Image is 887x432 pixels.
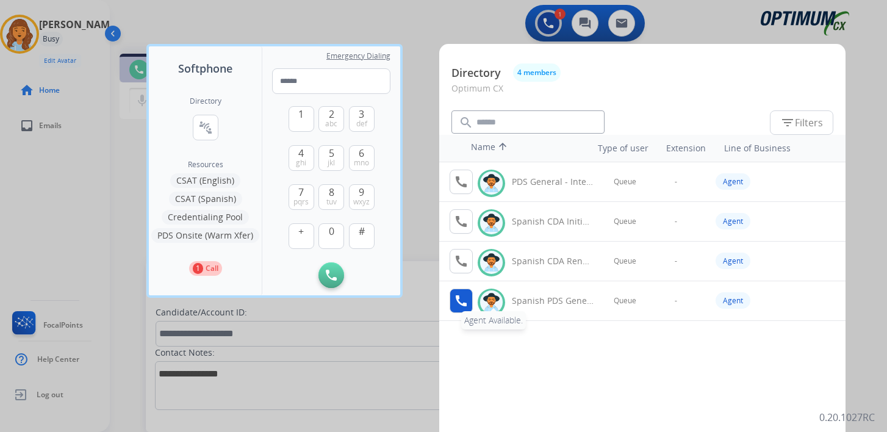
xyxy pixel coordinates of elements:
[716,173,750,190] div: Agent
[465,135,575,162] th: Name
[328,158,335,168] span: jkl
[614,296,636,306] span: Queue
[780,115,823,130] span: Filters
[461,311,526,329] div: Agent Available.
[675,217,677,226] span: -
[819,410,875,425] p: 0.20.1027RC
[298,185,304,200] span: 7
[512,295,594,307] div: Spanish PDS General - Internal
[289,223,314,249] button: +
[451,65,501,81] p: Directory
[483,253,500,272] img: avatar
[326,270,337,281] img: call-button
[454,293,469,308] mat-icon: call
[614,217,636,226] span: Queue
[318,184,344,210] button: 8tuv
[325,119,337,129] span: abc
[169,192,242,206] button: CSAT (Spanish)
[193,263,203,274] p: 1
[359,224,365,239] span: #
[495,141,510,156] mat-icon: arrow_upward
[170,173,240,188] button: CSAT (English)
[483,293,500,312] img: avatar
[298,224,304,239] span: +
[329,224,334,239] span: 0
[770,110,833,135] button: Filters
[660,136,712,160] th: Extension
[318,145,344,171] button: 5jkl
[178,60,232,77] span: Softphone
[188,160,223,170] span: Resources
[329,107,334,121] span: 2
[353,197,370,207] span: wxyz
[513,63,561,82] button: 4 members
[356,119,367,129] span: def
[718,136,839,160] th: Line of Business
[206,263,218,274] p: Call
[298,146,304,160] span: 4
[675,296,677,306] span: -
[512,215,594,228] div: Spanish CDA Initial General - Internal
[329,185,334,200] span: 8
[359,185,364,200] span: 9
[349,145,375,171] button: 6mno
[354,158,369,168] span: mno
[581,136,655,160] th: Type of user
[190,96,221,106] h2: Directory
[318,223,344,249] button: 0
[675,177,677,187] span: -
[675,256,677,266] span: -
[450,289,473,313] button: Agent Available.
[512,176,594,188] div: PDS General - Internal
[162,210,249,225] button: Credentialing Pool
[780,115,795,130] mat-icon: filter_list
[614,177,636,187] span: Queue
[359,146,364,160] span: 6
[326,197,337,207] span: tuv
[151,228,259,243] button: PDS Onsite (Warm Xfer)
[349,223,375,249] button: #
[349,184,375,210] button: 9wxyz
[512,255,594,267] div: Spanish CDA Renewal General - Internal
[483,214,500,232] img: avatar
[298,107,304,121] span: 1
[289,184,314,210] button: 7pqrs
[349,106,375,132] button: 3def
[716,213,750,229] div: Agent
[329,146,334,160] span: 5
[359,107,364,121] span: 3
[614,256,636,266] span: Queue
[451,82,833,104] p: Optimum CX
[716,292,750,309] div: Agent
[296,158,306,168] span: ghi
[454,214,469,229] mat-icon: call
[289,106,314,132] button: 1
[289,145,314,171] button: 4ghi
[198,120,213,135] mat-icon: connect_without_contact
[318,106,344,132] button: 2abc
[326,51,390,61] span: Emergency Dialing
[189,261,222,276] button: 1Call
[293,197,309,207] span: pqrs
[716,253,750,269] div: Agent
[483,174,500,193] img: avatar
[454,254,469,268] mat-icon: call
[454,175,469,189] mat-icon: call
[459,115,473,130] mat-icon: search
